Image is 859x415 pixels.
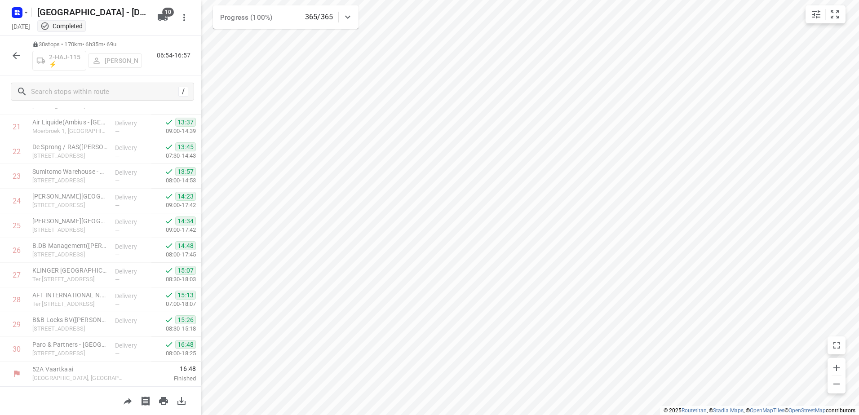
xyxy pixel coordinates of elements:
[115,202,120,209] span: —
[164,142,173,151] svg: Done
[115,128,120,135] span: —
[151,225,196,234] p: 09:00-17:42
[137,374,196,383] p: Finished
[13,147,21,156] div: 22
[32,216,108,225] p: [PERSON_NAME][GEOGRAPHIC_DATA]([PERSON_NAME])
[175,142,196,151] span: 13:45
[32,118,108,127] p: Air Liquide(Ambius - België)
[32,340,108,349] p: Paro & Partners - Deurne(Zonhild)
[175,118,196,127] span: 13:37
[164,118,173,127] svg: Done
[175,340,196,349] span: 16:48
[164,192,173,201] svg: Done
[173,396,190,405] span: Download route
[220,13,272,22] span: Progress (100%)
[13,172,21,181] div: 23
[151,176,196,185] p: 08:00-14:53
[807,5,825,23] button: Map settings
[115,341,148,350] p: Delivery
[32,349,108,358] p: [STREET_ADDRESS]
[115,291,148,300] p: Delivery
[137,396,155,405] span: Print shipping labels
[213,5,359,29] div: Progress (100%)365/365
[164,340,173,349] svg: Done
[13,345,21,353] div: 30
[32,250,108,259] p: Lindedreef 70, Halle-zoersel
[115,276,120,283] span: —
[175,9,193,26] button: More
[151,151,196,160] p: 07:30-14:43
[32,201,108,210] p: Bruggestraat 16, Zandhoven
[32,225,108,234] p: Langestraat 221, Zandhoven
[164,291,173,300] svg: Done
[115,143,148,152] p: Delivery
[164,266,173,275] svg: Done
[788,407,826,414] a: OpenStreetMap
[32,275,108,284] p: Ter Stratenweg 14, Oelegem
[13,197,21,205] div: 24
[155,396,173,405] span: Print route
[164,241,173,250] svg: Done
[115,242,148,251] p: Delivery
[178,87,188,97] div: /
[115,326,120,332] span: —
[32,40,142,49] p: 30 stops • 170km • 6h35m • 69u
[115,153,120,159] span: —
[31,85,178,99] input: Search stops within route
[32,315,108,324] p: B&B Locks BV(Nathalie Boeckx)
[32,167,108,176] p: Sumitomo Warehouse - Herentals(Charissa Jacobs)
[682,407,707,414] a: Routetitan
[305,12,333,22] p: 365/365
[32,192,108,201] p: G. Smeyers NV - Bruggestraat(Inge Smeyers)
[826,5,844,23] button: Fit zoom
[175,266,196,275] span: 15:07
[151,349,196,358] p: 08:00-18:25
[137,364,196,373] span: 16:48
[32,176,108,185] p: [STREET_ADDRESS]
[175,216,196,225] span: 14:34
[40,22,83,31] div: This project completed. You cannot make any changes to it.
[151,127,196,136] p: 09:00-14:39
[32,365,126,374] p: 52A Vaartkaai
[806,5,846,23] div: small contained button group
[115,350,120,357] span: —
[13,320,21,329] div: 29
[32,127,108,136] p: Moerbroek 1, [GEOGRAPHIC_DATA]
[175,315,196,324] span: 15:26
[115,316,148,325] p: Delivery
[32,151,108,160] p: [STREET_ADDRESS]
[164,216,173,225] svg: Done
[151,250,196,259] p: 08:00-17:45
[119,396,137,405] span: Share route
[13,271,21,279] div: 27
[13,296,21,304] div: 28
[175,167,196,176] span: 13:57
[32,374,126,383] p: [GEOGRAPHIC_DATA], [GEOGRAPHIC_DATA]
[151,300,196,309] p: 07:00-18:07
[32,324,108,333] p: [STREET_ADDRESS]
[115,119,148,128] p: Delivery
[115,168,148,177] p: Delivery
[115,177,120,184] span: —
[164,167,173,176] svg: Done
[13,246,21,255] div: 26
[32,142,108,151] p: De Sprong / RAS(Jan Diels)
[713,407,744,414] a: Stadia Maps
[115,267,148,276] p: Delivery
[162,8,174,17] span: 10
[151,275,196,284] p: 08:30-18:03
[115,217,148,226] p: Delivery
[115,301,120,308] span: —
[32,266,108,275] p: KLINGER Belgium NV(Viviane Theuwissen)
[164,315,173,324] svg: Done
[664,407,855,414] li: © 2025 , © , © © contributors
[115,227,120,234] span: —
[154,9,172,26] button: 10
[115,252,120,258] span: —
[175,291,196,300] span: 15:13
[13,123,21,131] div: 21
[175,192,196,201] span: 14:23
[115,193,148,202] p: Delivery
[32,291,108,300] p: AFT INTERNATIONAL N.V.(Cedric Speelman)
[32,241,108,250] p: B.DB Management([PERSON_NAME])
